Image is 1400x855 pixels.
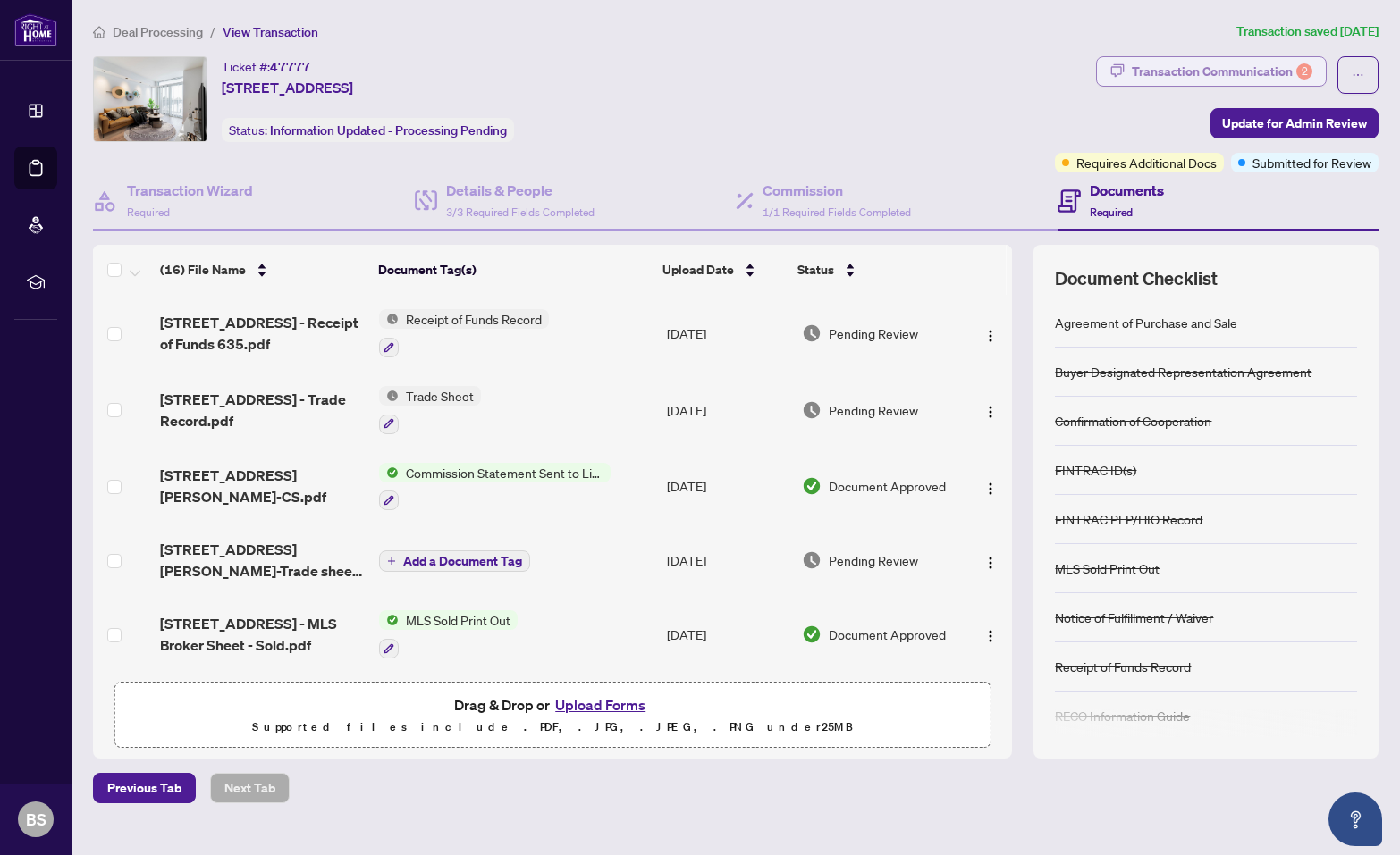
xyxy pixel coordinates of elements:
[802,400,822,420] img: Document Status
[976,546,1005,574] button: Logo
[160,539,365,582] span: [STREET_ADDRESS][PERSON_NAME]-Trade sheet-[PERSON_NAME] to review.pdf
[1055,313,1237,332] div: Agreement of Purchase and Sale
[1352,69,1364,81] span: ellipsis
[983,482,998,496] img: Logo
[1252,153,1371,172] span: Submitted for Review
[983,629,998,643] img: Logo
[829,624,946,644] span: Document Approved
[379,463,399,482] img: Status Icon
[976,319,1005,348] button: Logo
[379,386,399,406] img: Status Icon
[222,56,310,77] div: Ticket #:
[655,245,790,295] th: Upload Date
[127,205,170,219] span: Required
[94,57,207,141] img: IMG-W12309998_1.jpg
[983,329,998,343] img: Logo
[379,386,481,434] button: Status IconTrade Sheet
[126,717,979,738] p: Supported files include .PDF, .JPG, .JPEG, .PNG under 25 MB
[446,205,595,219] span: 3/3 Required Fields Completed
[1055,362,1311,381] div: Buyer Designated Representation Agreement
[379,309,399,329] img: Status Icon
[399,386,481,406] span: Trade Sheet
[1055,608,1213,627] div: Notice of Fulfillment / Waiver
[160,465,365,507] span: [STREET_ADDRESS][PERSON_NAME]-CS.pdf
[802,323,822,343] img: Document Status
[379,463,611,511] button: Status IconCommission Statement Sent to Listing Brokerage
[399,309,549,329] span: Receipt of Funds Record
[379,610,399,630] img: Status Icon
[26,807,46,832] span: BS
[223,24,318,40] span: View Transaction
[160,613,365,656] span: [STREET_ADDRESS] - MLS Broker Sheet - Sold.pdf
[797,260,834,280] span: Status
[802,550,822,570] img: Document Status
[976,620,1005,649] button: Logo
[983,556,998,570] img: Logo
[763,205,911,219] span: 1/1 Required Fields Completed
[1055,266,1218,291] span: Document Checklist
[379,309,549,357] button: Status IconReceipt of Funds Record
[1055,558,1160,578] div: MLS Sold Print Out
[976,472,1005,500] button: Logo
[660,524,796,596] td: [DATE]
[1096,56,1327,87] button: Transaction Communication2
[107,774,181,802] span: Previous Tab
[829,323,918,343] span: Pending Review
[1055,706,1190,725] div: RECO Information Guide
[127,180,253,201] h4: Transaction Wizard
[113,24,203,40] span: Deal Processing
[446,180,595,201] h4: Details & People
[660,372,796,448] td: [DATE]
[93,773,196,803] button: Previous Tab
[763,180,911,201] h4: Commission
[379,610,518,658] button: Status IconMLS Sold Print Out
[790,245,959,295] th: Status
[660,295,796,372] td: [DATE]
[1055,411,1211,431] div: Confirmation of Cooperation
[829,550,918,570] span: Pending Review
[115,683,990,749] span: Drag & Drop orUpload FormsSupported files include .PDF, .JPG, .JPEG, .PNG under25MB
[1090,205,1133,219] span: Required
[14,13,57,46] img: logo
[1296,63,1312,80] div: 2
[399,463,611,482] span: Commission Statement Sent to Listing Brokerage
[379,549,530,572] button: Add a Document Tag
[1055,657,1191,676] div: Receipt of Funds Record
[802,476,822,496] img: Document Status
[160,260,246,280] span: (16) File Name
[829,476,946,496] span: Document Approved
[93,26,105,38] span: home
[1076,153,1217,172] span: Requires Additional Docs
[983,405,998,419] img: Logo
[270,59,310,75] span: 47777
[160,312,365,355] span: [STREET_ADDRESS] - Receipt of Funds 635.pdf
[371,245,655,295] th: Document Tag(s)
[1132,57,1312,86] div: Transaction Communication
[1328,792,1382,846] button: Open asap
[399,610,518,630] span: MLS Sold Print Out
[1236,21,1379,42] article: Transaction saved [DATE]
[210,21,215,42] li: /
[153,245,372,295] th: (16) File Name
[160,389,365,432] span: [STREET_ADDRESS] - Trade Record.pdf
[976,396,1005,424] button: Logo
[387,557,396,566] span: plus
[1222,109,1367,138] span: Update for Admin Review
[454,693,651,717] span: Drag & Drop or
[1210,108,1379,138] button: Update for Admin Review
[829,400,918,420] span: Pending Review
[379,550,530,572] button: Add a Document Tag
[403,555,522,567] span: Add a Document Tag
[660,596,796,673] td: [DATE]
[210,773,290,803] button: Next Tab
[660,448,796,525] td: [DATE]
[1090,180,1164,201] h4: Documents
[1055,509,1202,529] div: FINTRAC PEP/HIO Record
[222,77,353,98] span: [STREET_ADDRESS]
[222,118,514,142] div: Status:
[1055,460,1136,480] div: FINTRAC ID(s)
[802,624,822,644] img: Document Status
[270,122,507,138] span: Information Updated - Processing Pending
[662,260,734,280] span: Upload Date
[550,693,651,717] button: Upload Forms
